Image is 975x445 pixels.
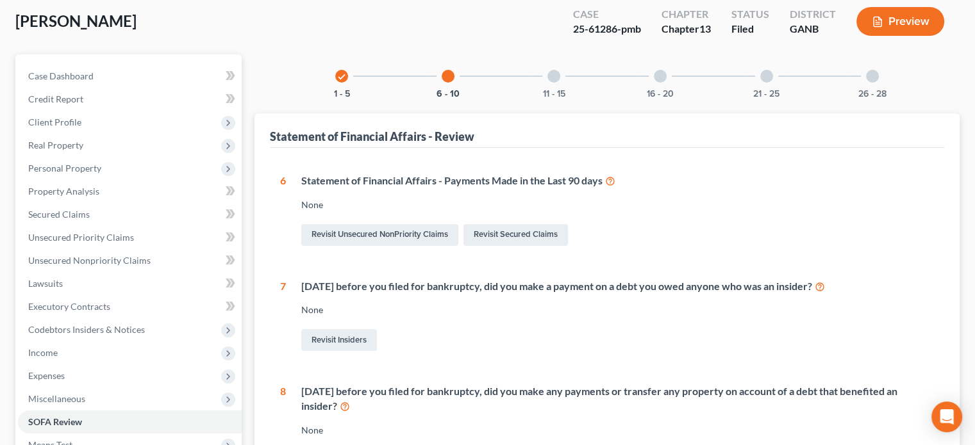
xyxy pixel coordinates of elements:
[301,384,934,414] div: [DATE] before you filed for bankruptcy, did you make any payments or transfer any property on acc...
[18,249,242,272] a: Unsecured Nonpriority Claims
[337,72,346,81] i: check
[18,88,242,111] a: Credit Report
[437,90,460,99] button: 6 - 10
[28,324,145,335] span: Codebtors Insiders & Notices
[573,7,641,22] div: Case
[28,278,63,289] span: Lawsuits
[790,7,836,22] div: District
[280,279,286,354] div: 7
[18,180,242,203] a: Property Analysis
[28,186,99,197] span: Property Analysis
[18,226,242,249] a: Unsecured Priority Claims
[753,90,779,99] button: 21 - 25
[662,22,711,36] div: Chapter
[18,272,242,295] a: Lawsuits
[334,90,350,99] button: 1 - 5
[28,70,94,81] span: Case Dashboard
[18,203,242,226] a: Secured Claims
[28,255,151,266] span: Unsecured Nonpriority Claims
[858,90,887,99] button: 26 - 28
[18,295,242,318] a: Executory Contracts
[28,347,58,358] span: Income
[790,22,836,36] div: GANB
[301,279,934,294] div: [DATE] before you filed for bankruptcy, did you make a payment on a debt you owed anyone who was ...
[28,370,65,381] span: Expenses
[301,174,934,188] div: Statement of Financial Affairs - Payments Made in the Last 90 days
[301,224,458,246] a: Revisit Unsecured NonPriority Claims
[731,7,769,22] div: Status
[28,416,82,427] span: SOFA Review
[28,232,134,243] span: Unsecured Priority Claims
[280,174,286,248] div: 6
[856,7,944,36] button: Preview
[28,163,101,174] span: Personal Property
[647,90,674,99] button: 16 - 20
[28,140,83,150] span: Real Property
[301,198,934,211] div: None
[301,329,377,351] a: Revisit Insiders
[543,90,565,99] button: 11 - 15
[573,22,641,36] div: 25-61286-pmb
[270,129,474,144] div: Statement of Financial Affairs - Review
[15,12,137,30] span: [PERSON_NAME]
[699,22,711,35] span: 13
[463,224,568,246] a: Revisit Secured Claims
[931,401,962,432] div: Open Intercom Messenger
[18,410,242,433] a: SOFA Review
[301,424,934,437] div: None
[28,393,85,404] span: Miscellaneous
[731,22,769,36] div: Filed
[28,301,110,312] span: Executory Contracts
[301,303,934,316] div: None
[18,65,242,88] a: Case Dashboard
[662,7,711,22] div: Chapter
[28,209,90,220] span: Secured Claims
[28,117,81,127] span: Client Profile
[28,93,83,104] span: Credit Report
